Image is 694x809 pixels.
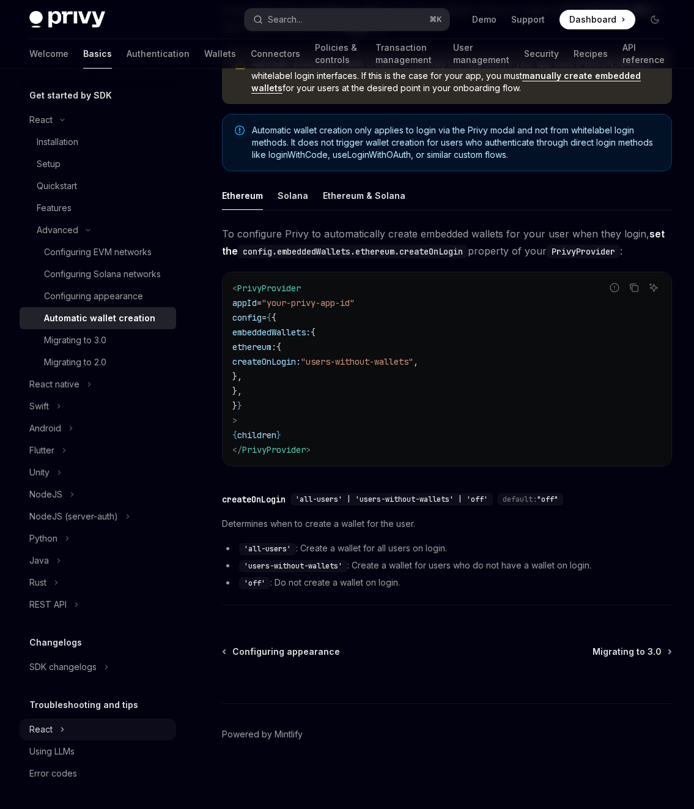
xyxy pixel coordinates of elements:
[29,660,97,674] div: SDK changelogs
[271,312,276,323] span: {
[453,39,509,69] a: User management
[251,39,300,69] a: Connectors
[239,543,296,555] code: 'all-users'
[245,9,450,31] button: Open search
[20,740,176,762] a: Using LLMs
[44,267,161,281] div: Configuring Solana networks
[29,635,82,650] h5: Changelogs
[20,153,176,175] a: Setup
[413,356,418,367] span: ,
[20,483,176,505] button: Toggle NodeJS section
[20,762,176,785] a: Error codes
[20,718,176,740] button: Toggle React section
[29,744,75,759] div: Using LLMs
[592,646,671,658] a: Migrating to 3.0
[622,39,665,69] a: API reference
[251,58,660,94] span: Automatic embedded wallet creation is currently not supported if your app uses [PERSON_NAME]’s wh...
[276,341,281,352] span: {
[559,10,635,29] a: Dashboard
[574,39,608,69] a: Recipes
[232,297,257,308] span: appId
[127,39,190,69] a: Authentication
[262,297,355,308] span: "your-privy-app-id"
[232,283,237,294] span: <
[222,225,672,259] span: To configure Privy to automatically create embedded wallets for your user when they login, proper...
[252,124,659,161] span: Automatic wallet creation only applies to login via the Privy modal and not from whitelabel login...
[20,263,176,285] a: Configuring Solana networks
[20,109,176,131] button: Toggle React section
[222,558,672,573] li: : Create a wallet for users who do not have a wallet on login.
[44,311,155,326] div: Automatic wallet creation
[607,280,622,296] button: Report incorrect code
[20,241,176,263] a: Configuring EVM networks
[29,465,50,480] div: Unity
[222,728,303,740] a: Powered by Mintlify
[232,444,242,455] span: </
[645,10,665,29] button: Toggle dark mode
[29,531,57,546] div: Python
[257,297,262,308] span: =
[20,373,176,395] button: Toggle React native section
[569,13,616,26] span: Dashboard
[222,181,263,210] div: Ethereum
[29,766,77,781] div: Error codes
[276,430,281,441] span: }
[268,12,302,27] div: Search...
[232,430,237,441] span: {
[239,577,270,589] code: 'off'
[306,444,311,455] span: >
[204,39,236,69] a: Wallets
[238,245,468,258] code: config.embeddedWallets.ethereum.createOnLogin
[232,327,311,338] span: embeddedWallets:
[20,572,176,594] button: Toggle Rust section
[37,223,78,237] div: Advanced
[646,280,662,296] button: Ask AI
[235,125,245,135] svg: Note
[237,400,242,411] span: }
[29,399,49,414] div: Swift
[278,181,308,210] div: Solana
[232,415,237,426] span: >
[29,487,62,502] div: NodeJS
[20,439,176,461] button: Toggle Flutter section
[20,395,176,417] button: Toggle Swift section
[29,88,112,103] h5: Get started by SDK
[239,560,347,572] code: 'users-without-wallets'
[524,39,559,69] a: Security
[237,430,276,441] span: children
[20,219,176,241] button: Toggle Advanced section
[37,201,72,215] div: Features
[29,509,118,524] div: NodeJS (server-auth)
[37,157,61,171] div: Setup
[20,285,176,307] a: Configuring appearance
[232,312,262,323] span: config
[242,444,306,455] span: PrivyProvider
[232,341,276,352] span: ethereum:
[44,289,143,304] div: Configuring appearance
[537,494,558,504] span: "off"
[20,594,176,616] button: Toggle REST API section
[315,39,361,69] a: Policies & controls
[626,280,642,296] button: Copy the contents from the code block
[44,355,106,370] div: Migrating to 2.0
[232,356,301,367] span: createOnLogin:
[237,283,301,294] span: PrivyProvider
[20,307,176,329] a: Automatic wallet creation
[20,656,176,678] button: Toggle SDK changelogs section
[37,135,78,149] div: Installation
[20,197,176,219] a: Features
[20,175,176,197] a: Quickstart
[323,181,405,210] div: Ethereum & Solana
[547,245,620,258] code: PrivyProvider
[20,550,176,572] button: Toggle Java section
[29,421,61,436] div: Android
[222,228,665,257] strong: set the
[20,131,176,153] a: Installation
[20,417,176,439] button: Toggle Android section
[20,528,176,550] button: Toggle Python section
[429,15,442,24] span: ⌘ K
[222,575,672,590] li: : Do not create a wallet on login.
[223,646,340,658] a: Configuring appearance
[37,179,77,193] div: Quickstart
[29,377,79,392] div: React native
